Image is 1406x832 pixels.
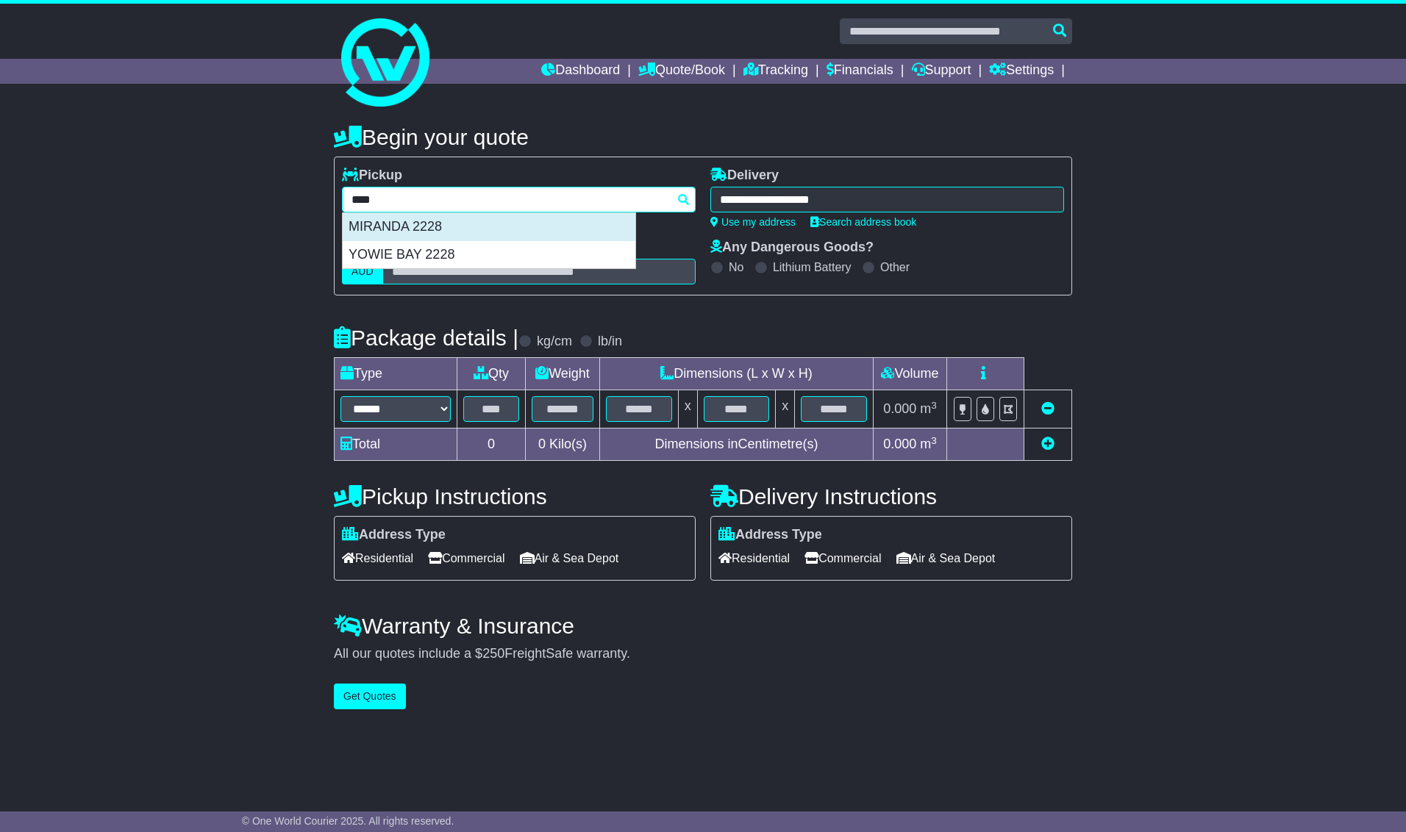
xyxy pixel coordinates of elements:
[343,241,635,269] div: YOWIE BAY 2228
[883,401,916,416] span: 0.000
[896,547,996,570] span: Air & Sea Depot
[718,527,822,543] label: Address Type
[342,168,402,184] label: Pickup
[343,213,635,241] div: MIRANDA 2228
[538,437,546,451] span: 0
[342,527,446,543] label: Address Type
[989,59,1054,84] a: Settings
[457,358,526,390] td: Qty
[776,390,795,428] td: x
[334,125,1072,149] h4: Begin your quote
[710,484,1072,509] h4: Delivery Instructions
[599,428,873,461] td: Dimensions in Centimetre(s)
[457,428,526,461] td: 0
[931,400,937,411] sup: 3
[334,684,406,709] button: Get Quotes
[773,260,852,274] label: Lithium Battery
[335,428,457,461] td: Total
[1041,401,1054,416] a: Remove this item
[335,358,457,390] td: Type
[342,547,413,570] span: Residential
[920,437,937,451] span: m
[678,390,697,428] td: x
[482,646,504,661] span: 250
[541,59,620,84] a: Dashboard
[334,614,1072,638] h4: Warranty & Insurance
[520,547,619,570] span: Air & Sea Depot
[334,646,1072,662] div: All our quotes include a $ FreightSafe warranty.
[342,259,383,284] label: AUD
[526,428,600,461] td: Kilo(s)
[428,547,504,570] span: Commercial
[638,59,725,84] a: Quote/Book
[729,260,743,274] label: No
[743,59,808,84] a: Tracking
[873,358,946,390] td: Volume
[526,358,600,390] td: Weight
[334,484,696,509] h4: Pickup Instructions
[537,334,572,350] label: kg/cm
[827,59,893,84] a: Financials
[242,815,454,827] span: © One World Courier 2025. All rights reserved.
[810,216,916,228] a: Search address book
[334,326,518,350] h4: Package details |
[710,216,796,228] a: Use my address
[710,168,779,184] label: Delivery
[883,437,916,451] span: 0.000
[804,547,881,570] span: Commercial
[931,435,937,446] sup: 3
[880,260,910,274] label: Other
[718,547,790,570] span: Residential
[599,358,873,390] td: Dimensions (L x W x H)
[710,240,874,256] label: Any Dangerous Goods?
[912,59,971,84] a: Support
[920,401,937,416] span: m
[598,334,622,350] label: lb/in
[1041,437,1054,451] a: Add new item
